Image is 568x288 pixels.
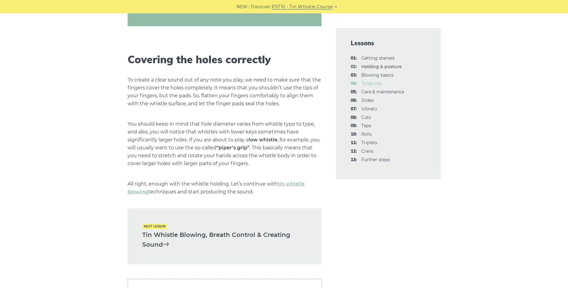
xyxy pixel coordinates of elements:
[128,120,322,168] p: You should keep in mind that hole diameter varies from whistle type to type, and also, you will n...
[361,157,390,162] a: 13:Further steps
[128,180,322,196] p: All right, enough with the whistle holding. Let’s continue with techniques and start producing th...
[361,123,371,128] a: 09:Taps
[361,106,377,112] a: 07:Vibrato
[361,64,402,69] strong: Holding & posture
[351,72,357,79] span: 03:
[361,131,372,137] a: 10:Rolls
[351,148,357,155] span: 12:
[351,88,357,96] span: 05:
[251,3,271,10] span: Discover
[351,80,357,87] span: 04:
[351,97,357,104] span: 06:
[361,89,404,95] a: 05:Care & maintenance
[361,115,371,120] a: 08:Cuts
[361,81,382,86] a: 04:Tonguing
[351,156,357,164] span: 13:
[142,224,167,229] span: Next lesson
[236,3,249,10] span: NEW:
[249,137,277,143] strong: low whistle
[361,148,374,154] a: 12:Crans
[128,54,322,66] h2: Covering the holes correctly
[216,145,250,151] strong: “piper’s grip”
[142,230,307,250] a: Tin Whistle Blowing, Breath Control & Creating Sound
[361,72,394,78] a: 03:Blowing basics
[128,76,322,108] p: To create a clear sound out of any note you play, we need to make sure that the fingers cover the...
[351,139,357,147] span: 11:
[351,131,357,138] span: 10:
[128,181,305,195] a: tin whistle blowing
[361,55,394,61] a: 01:Getting started
[351,106,357,113] span: 07:
[351,63,357,71] span: 02:
[351,39,426,47] span: Lessons
[361,140,377,145] a: 11:Triplets
[351,122,357,130] span: 09:
[351,114,357,121] span: 08:
[361,98,374,103] a: 06:Slides
[272,3,332,10] a: PST10 - Tin Whistle Course
[351,55,357,62] span: 01:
